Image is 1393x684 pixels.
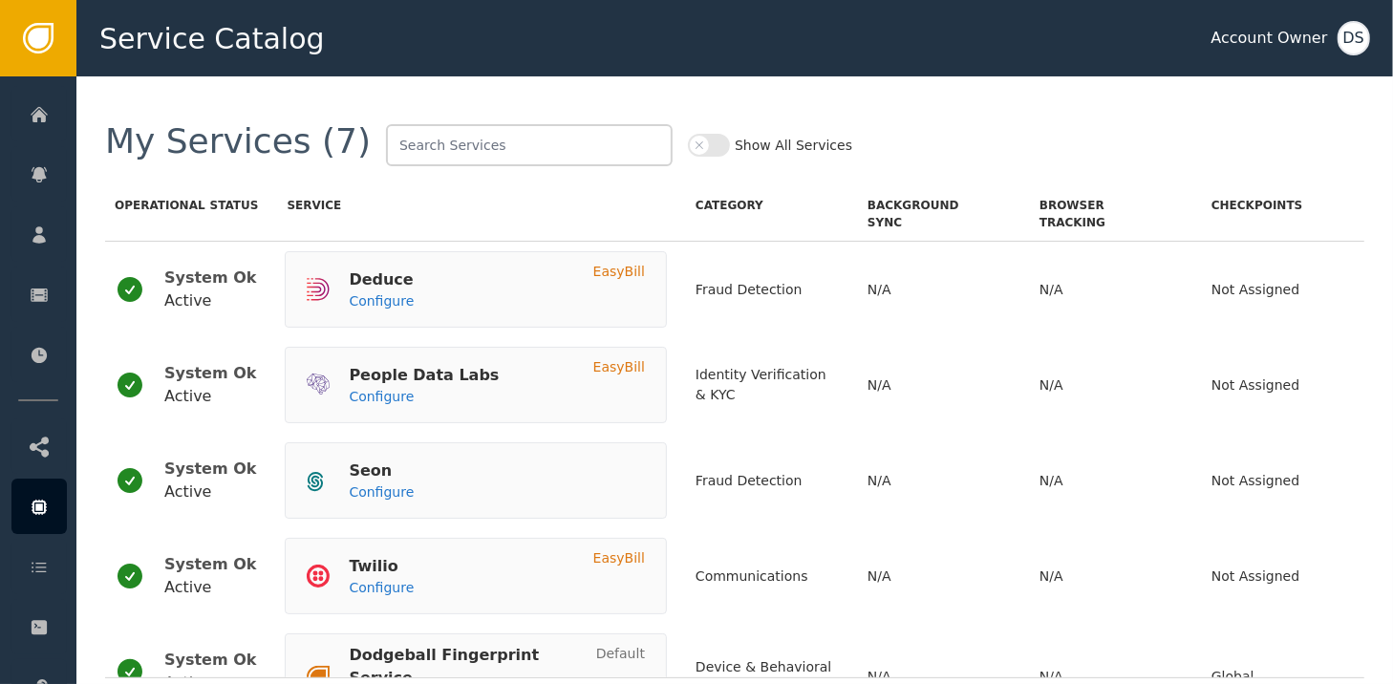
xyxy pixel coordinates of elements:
div: System Ok [164,267,256,289]
div: N/A [868,471,1011,491]
div: Category [696,166,839,231]
a: Configure [349,578,414,598]
div: N/A [1039,566,1183,587]
div: Identity Verification & KYC [696,365,839,405]
div: Fraud Detection [696,280,839,300]
div: Deduce [349,268,414,291]
span: Configure [349,293,414,309]
div: EasyBill [593,262,645,282]
div: N/A [1039,375,1183,395]
div: People Data Labs [349,364,499,387]
div: Fraud Detection [696,471,839,491]
div: EasyBill [593,357,645,377]
div: My Services (7) [105,124,371,166]
div: Not Assigned [1211,471,1355,491]
div: N/A [868,280,1011,300]
div: Not Assigned [1211,280,1355,300]
div: Seon [349,460,414,482]
div: System Ok [164,458,256,481]
div: System Ok [164,553,256,576]
div: Tracking [1039,166,1183,231]
div: Sync [868,166,1011,231]
label: Show All Services [735,136,852,156]
div: Default [596,644,645,664]
div: Active [164,385,256,408]
div: Not Assigned [1211,566,1355,587]
span: Service Catalog [99,17,325,60]
div: Communications [696,566,839,587]
div: EasyBill [593,548,645,568]
div: Active [164,289,256,312]
span: Operational [115,197,205,231]
span: Configure [349,484,414,500]
span: Configure [349,580,414,595]
a: Configure [349,387,414,407]
div: Not Assigned [1211,375,1355,395]
a: Configure [349,482,414,502]
div: System Ok [164,362,256,385]
div: Account Owner [1211,27,1328,50]
div: N/A [1039,280,1183,300]
input: Search Services [386,124,673,166]
button: DS [1338,21,1370,55]
span: Browser [1039,197,1178,214]
span: Configure [349,389,414,404]
div: N/A [868,566,1011,587]
div: System Ok [164,649,256,672]
div: Service [287,166,667,231]
div: Active [164,481,256,503]
span: Background [868,197,1006,214]
div: Active [164,576,256,599]
div: Status [115,166,287,231]
div: Checkpoints [1211,166,1355,231]
div: N/A [868,375,1011,395]
a: Configure [349,291,414,311]
div: N/A [1039,471,1183,491]
div: Twilio [349,555,414,578]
